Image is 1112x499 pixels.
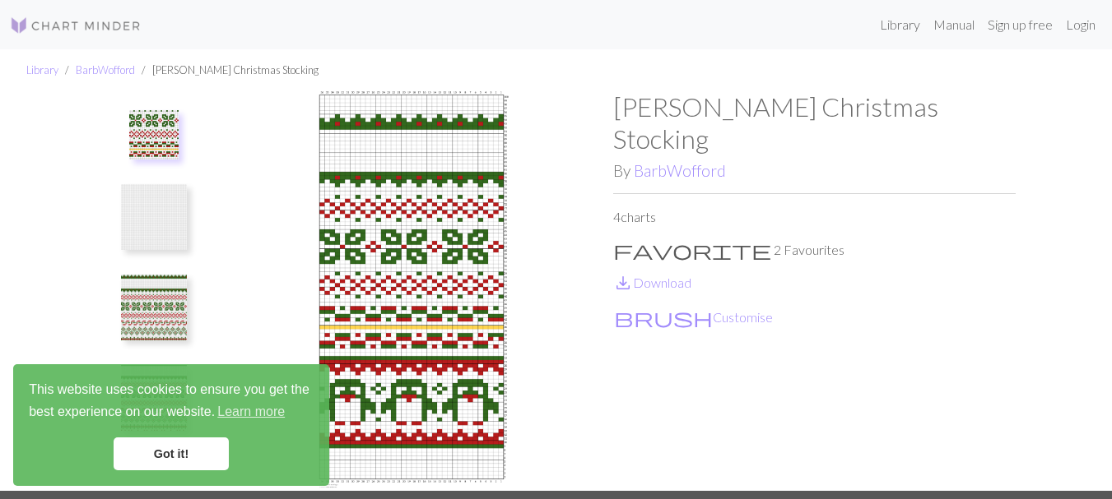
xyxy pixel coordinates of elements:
i: Favourite [613,240,771,260]
span: This website uses cookies to ensure you get the best experience on our website. [29,380,314,424]
span: save_alt [613,271,633,294]
p: 2 Favourites [613,240,1016,260]
a: Library [26,63,58,76]
img: Sadie Christmas Stocking [129,110,179,159]
a: Manual [927,8,981,41]
i: Customise [614,307,713,327]
img: Copy of Sadie Christmas Stocking [121,275,187,340]
h1: [PERSON_NAME] Christmas Stocking [613,91,1016,155]
li: [PERSON_NAME] Christmas Stocking [135,62,319,78]
img: Logo [10,16,142,35]
a: dismiss cookie message [114,437,229,470]
a: Sign up free [981,8,1059,41]
a: BarbWofford [76,63,135,76]
a: Login [1059,8,1102,41]
a: Library [873,8,927,41]
img: Sadie Christmas Stocking [211,91,613,491]
div: cookieconsent [13,364,329,486]
i: Download [613,273,633,293]
a: learn more about cookies [215,400,287,424]
button: CustomiseCustomise [613,307,774,328]
p: 4 charts [613,207,1016,227]
h2: By [613,161,1016,180]
span: favorite [613,238,771,261]
a: BarbWofford [634,161,726,180]
img: Copy of Sadie Christmas Stocking [121,184,187,250]
span: brush [614,306,713,329]
a: DownloadDownload [613,275,691,290]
